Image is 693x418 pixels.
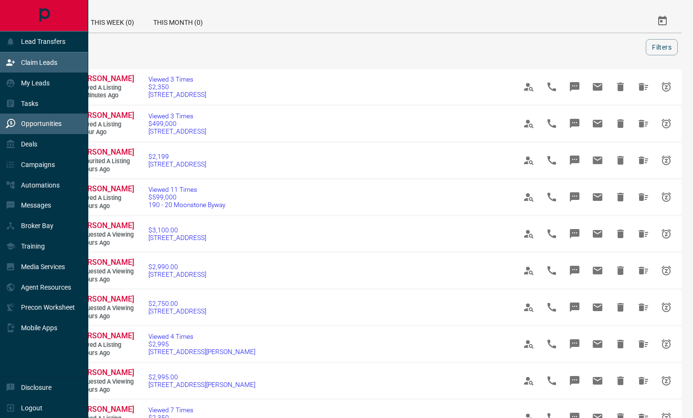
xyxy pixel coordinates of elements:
span: Hide All from Charlotte Carre [632,333,655,355]
span: Snooze [655,259,678,282]
span: Requested a Viewing [76,268,134,276]
a: $2,199[STREET_ADDRESS] [148,153,206,168]
span: 4 hours ago [76,313,134,321]
span: [PERSON_NAME] [76,221,134,230]
span: Call [540,75,563,98]
span: Hide All from Samarth Joshi [632,75,655,98]
span: Snooze [655,75,678,98]
span: Viewed 7 Times [148,406,206,414]
span: Viewed 11 Times [148,186,225,193]
span: $2,995.00 [148,373,255,381]
span: Viewed 3 Times [148,112,206,120]
a: [PERSON_NAME] [76,331,134,341]
span: View Profile [517,222,540,245]
span: Viewed 4 Times [148,333,255,340]
div: This Month (0) [144,10,212,32]
a: [PERSON_NAME] [76,405,134,415]
button: Filters [646,39,678,55]
span: Email [586,75,609,98]
span: Hide [609,186,632,209]
span: Hide All from Matthew Doyle [632,222,655,245]
span: [PERSON_NAME] [76,258,134,267]
span: Viewed 3 Times [148,75,206,83]
span: View Profile [517,333,540,355]
span: 4 hours ago [76,349,134,357]
span: Hide [609,222,632,245]
span: Hide [609,112,632,135]
span: Email [586,186,609,209]
span: Snooze [655,112,678,135]
span: Call [540,112,563,135]
span: Hide [609,259,632,282]
span: Hide [609,369,632,392]
span: $2,750.00 [148,300,206,307]
span: Hide [609,333,632,355]
span: [PERSON_NAME] [76,184,134,193]
a: Viewed 3 Times$499,000[STREET_ADDRESS] [148,112,206,135]
span: [STREET_ADDRESS] [148,271,206,278]
span: 4 hours ago [76,276,134,284]
span: 5 hours ago [76,386,134,394]
span: $2,995 [148,340,255,348]
span: [STREET_ADDRESS] [148,234,206,241]
a: [PERSON_NAME] [76,221,134,231]
span: Hide All from Matthew Doyle [632,259,655,282]
span: Snooze [655,296,678,319]
span: Message [563,149,586,172]
a: [PERSON_NAME] [76,111,134,121]
span: [STREET_ADDRESS][PERSON_NAME] [148,381,255,388]
span: [PERSON_NAME] [76,405,134,414]
a: [PERSON_NAME] [76,184,134,194]
span: [STREET_ADDRESS] [148,127,206,135]
span: Call [540,296,563,319]
span: Call [540,222,563,245]
span: $499,000 [148,120,206,127]
a: Viewed 4 Times$2,995[STREET_ADDRESS][PERSON_NAME] [148,333,255,355]
span: Hide All from Matthew Doyle [632,296,655,319]
span: Viewed a Listing [76,84,134,92]
span: Viewed a Listing [76,341,134,349]
span: Message [563,369,586,392]
span: Requested a Viewing [76,231,134,239]
span: Email [586,369,609,392]
a: [PERSON_NAME] [76,258,134,268]
span: 1 hour ago [76,128,134,136]
span: Snooze [655,186,678,209]
span: Email [586,296,609,319]
span: Message [563,259,586,282]
a: [PERSON_NAME] [76,147,134,157]
span: Hide All from JESSIKA GARCES [632,149,655,172]
span: Snooze [655,149,678,172]
a: Viewed 3 Times$2,350[STREET_ADDRESS] [148,75,206,98]
span: Snooze [655,333,678,355]
span: Call [540,186,563,209]
span: 46 minutes ago [76,92,134,100]
span: $2,990.00 [148,263,206,271]
span: Message [563,333,586,355]
span: 190 - 20 Moonstone Byway [148,201,225,209]
span: Email [586,222,609,245]
span: $599,000 [148,193,225,201]
span: Hide All from Todd Nickolas [632,112,655,135]
a: [PERSON_NAME] [76,294,134,304]
span: 2 hours ago [76,202,134,210]
a: $3,100.00[STREET_ADDRESS] [148,226,206,241]
span: [STREET_ADDRESS] [148,160,206,168]
span: 3 hours ago [76,239,134,247]
div: This Week (0) [81,10,144,32]
span: Email [586,112,609,135]
span: $2,199 [148,153,206,160]
span: $2,350 [148,83,206,91]
span: Hide [609,296,632,319]
a: $2,750.00[STREET_ADDRESS] [148,300,206,315]
span: Email [586,333,609,355]
span: Message [563,112,586,135]
span: Hide [609,149,632,172]
span: Message [563,75,586,98]
span: [PERSON_NAME] [76,368,134,377]
span: Hide [609,75,632,98]
span: Requested a Viewing [76,378,134,386]
button: Select Date Range [651,10,674,32]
